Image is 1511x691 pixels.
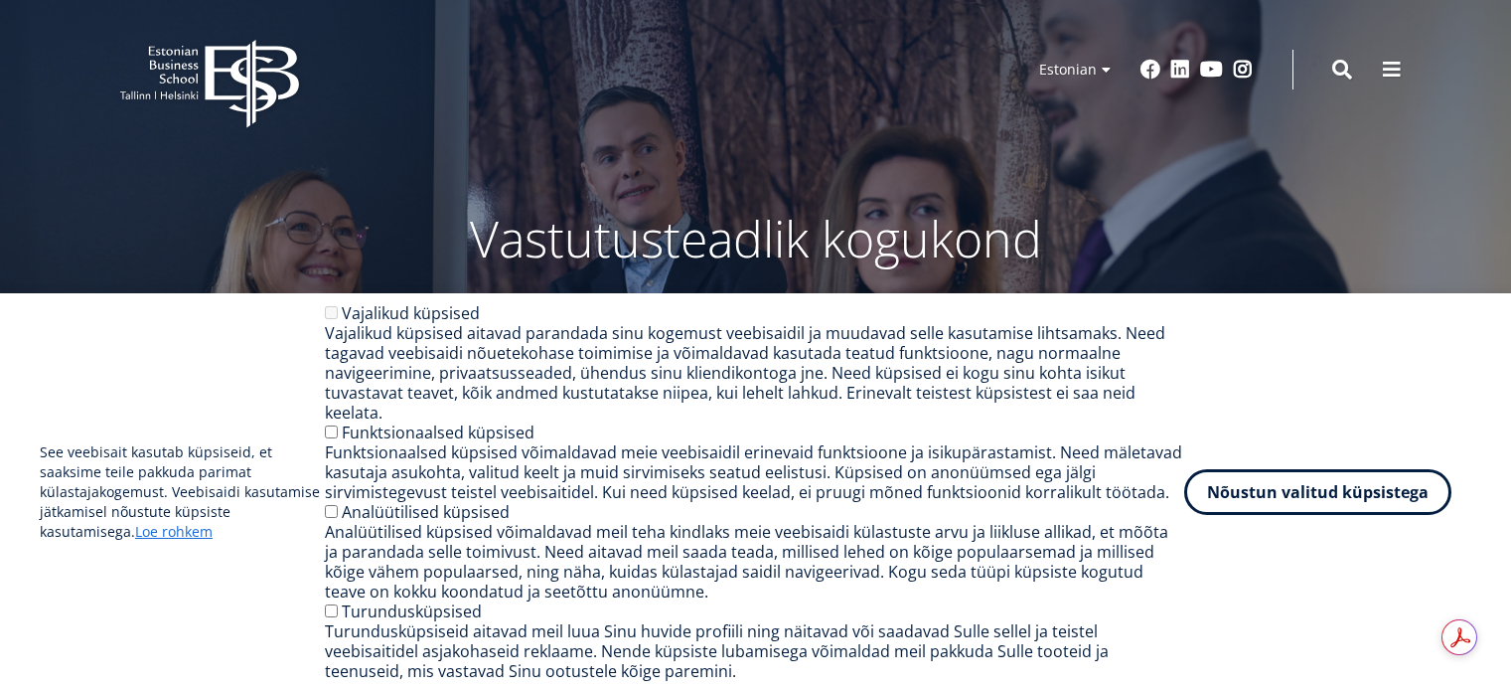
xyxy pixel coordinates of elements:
[229,209,1283,268] p: Vastutusteadlik kogukond
[1233,60,1253,80] a: Instagram
[1200,60,1223,80] a: Youtube
[325,522,1184,602] div: Analüütilised küpsised võimaldavad meil teha kindlaks meie veebisaidi külastuste arvu ja liikluse...
[325,621,1184,681] div: Turundusküpsiseid aitavad meil luua Sinu huvide profiili ning näitavad või saadavad Sulle sellel ...
[325,323,1184,423] div: Vajalikud küpsised aitavad parandada sinu kogemust veebisaidil ja muudavad selle kasutamise lihts...
[135,522,213,542] a: Loe rohkem
[1170,60,1190,80] a: Linkedin
[1140,60,1160,80] a: Facebook
[1184,469,1451,515] button: Nõustun valitud küpsistega
[325,442,1184,502] div: Funktsionaalsed küpsised võimaldavad meie veebisaidil erinevaid funktsioone ja isikupärastamist. ...
[342,302,480,324] label: Vajalikud küpsised
[40,442,325,542] p: See veebisait kasutab küpsiseid, et saaksime teile pakkuda parimat külastajakogemust. Veebisaidi ...
[342,501,510,523] label: Analüütilised küpsised
[342,601,482,622] label: Turundusküpsised
[342,422,534,443] label: Funktsionaalsed küpsised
